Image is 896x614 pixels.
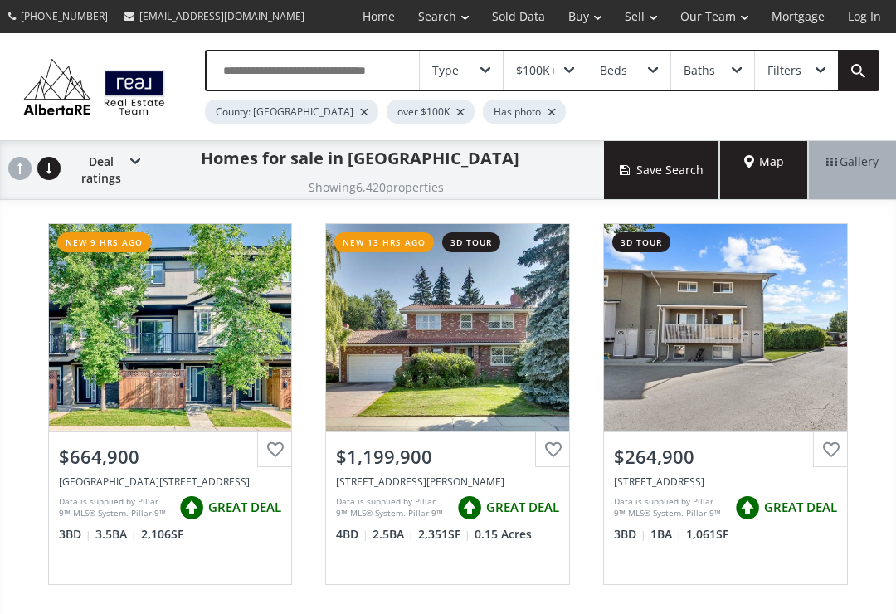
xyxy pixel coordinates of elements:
[486,499,559,516] span: GREAT DEAL
[309,207,587,602] a: new 13 hrs ago3d tour$1,199,900[STREET_ADDRESS][PERSON_NAME]Data is supplied by Pillar 9™ MLS® Sy...
[32,207,309,602] a: new 9 hrs ago$664,900[GEOGRAPHIC_DATA][STREET_ADDRESS]Data is supplied by Pillar 9™ MLS® System. ...
[139,9,304,23] span: [EMAIL_ADDRESS][DOMAIN_NAME]
[373,526,414,543] span: 2.5 BA
[21,9,108,23] span: [PHONE_NUMBER]
[731,491,764,524] img: rating icon
[483,100,566,124] div: Has photo
[336,495,449,520] div: Data is supplied by Pillar 9™ MLS® System. Pillar 9™ is the owner of the copyright in its MLS® Sy...
[614,526,646,543] span: 3 BD
[66,141,140,199] div: Deal ratings
[116,1,313,32] a: [EMAIL_ADDRESS][DOMAIN_NAME]
[744,153,784,170] span: Map
[208,499,281,516] span: GREAT DEAL
[684,65,715,76] div: Baths
[604,141,720,199] button: Save Search
[614,475,837,489] div: 8112 36 Avenue NW #19, Calgary, AB T3B 3P3
[720,141,808,199] div: Map
[767,65,801,76] div: Filters
[59,475,282,489] div: 1812 47 Street NW, Calgary, AB T3B 0P5
[95,526,137,543] span: 3.5 BA
[175,491,208,524] img: rating icon
[650,526,682,543] span: 1 BA
[516,65,557,76] div: $100K+
[17,55,172,119] img: Logo
[309,181,444,193] h2: Showing 6,420 properties
[614,495,727,520] div: Data is supplied by Pillar 9™ MLS® System. Pillar 9™ is the owner of the copyright in its MLS® Sy...
[453,491,486,524] img: rating icon
[418,526,470,543] span: 2,351 SF
[387,100,475,124] div: over $100K
[336,475,559,489] div: 924 Kerfoot Crescent SW, Calgary, AB T2V 2M7
[59,444,282,470] div: $664,900
[141,526,183,543] span: 2,106 SF
[336,526,368,543] span: 4 BD
[59,526,91,543] span: 3 BD
[826,153,879,170] span: Gallery
[336,444,559,470] div: $1,199,900
[764,499,837,516] span: GREAT DEAL
[614,444,837,470] div: $264,900
[808,141,896,199] div: Gallery
[59,495,172,520] div: Data is supplied by Pillar 9™ MLS® System. Pillar 9™ is the owner of the copyright in its MLS® Sy...
[475,526,532,543] span: 0.15 Acres
[432,65,459,76] div: Type
[201,147,519,170] h1: Homes for sale in [GEOGRAPHIC_DATA]
[205,100,378,124] div: County: [GEOGRAPHIC_DATA]
[686,526,728,543] span: 1,061 SF
[587,207,864,602] a: 3d tour$264,900[STREET_ADDRESS]Data is supplied by Pillar 9™ MLS® System. Pillar 9™ is the owner ...
[600,65,627,76] div: Beds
